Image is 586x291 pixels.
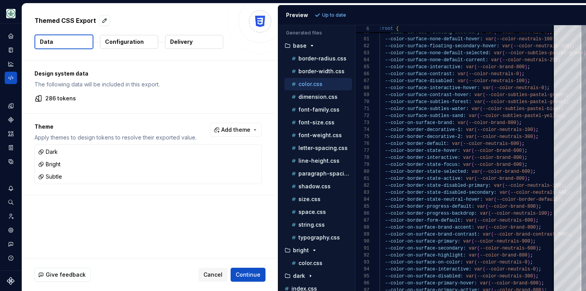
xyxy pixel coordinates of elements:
[483,92,485,98] span: (
[522,162,524,167] span: )
[298,107,340,113] p: font-family.css
[536,127,538,133] span: ;
[38,148,58,156] div: Dark
[488,211,491,216] span: (
[5,44,17,56] a: Documentation
[355,64,369,71] div: 65
[550,211,552,216] span: ;
[385,78,455,84] span: --color-surface-disabled:
[480,169,483,174] span: (
[355,140,369,147] div: 76
[533,239,536,244] span: ;
[385,218,463,223] span: --color-border-form-default:
[5,155,17,168] a: Data sources
[480,113,561,119] span: --color-subtles-pastel-yellow
[355,26,369,33] span: 6
[7,277,15,285] a: Supernova Logo
[5,210,17,222] a: Invite team
[385,197,483,202] span: --color-border-state-neutral-hover:
[355,43,369,50] div: 62
[477,225,486,230] span: var
[355,238,369,245] div: 90
[355,154,369,161] div: 78
[379,26,393,31] span: :root
[385,183,491,188] span: --color-border-state-disabled-primary:
[298,132,342,138] p: font-weight.css
[457,120,466,126] span: var
[284,93,352,101] button: dimension.css
[519,71,522,77] span: )
[485,36,494,42] span: var
[355,77,369,84] div: 67
[385,169,469,174] span: --color-border-state-selected:
[505,183,561,188] span: --color-neutrals-100
[355,36,369,43] div: 61
[355,119,369,126] div: 73
[477,204,486,209] span: var
[385,127,463,133] span: --color-border-decorative-1:
[550,29,552,35] span: ;
[474,148,521,153] span: --color-brand-600
[355,147,369,154] div: 77
[355,210,369,217] div: 86
[5,114,17,126] div: Components
[355,57,369,64] div: 64
[170,38,193,46] p: Delivery
[385,64,463,70] span: --color-surface-interactive:
[284,220,352,229] button: string.css
[5,58,17,70] a: Analytics
[38,173,62,181] div: Subtle
[385,99,471,105] span: --color-surface-subtles-forest:
[385,232,480,237] span: --color-on-surface-brand-contrast:
[34,123,196,131] p: Theme
[284,131,352,139] button: font-weight.css
[355,203,369,210] div: 85
[524,176,527,181] span: )
[502,57,555,63] span: --color-neutrals-25
[496,36,552,42] span: --color-neutrals-100
[385,148,460,153] span: --color-border-state-hover:
[298,68,345,74] p: border-width.css
[385,120,455,126] span: --color-on-surface-brand:
[298,119,334,126] p: font-size.css
[463,239,472,244] span: var
[533,134,536,139] span: )
[474,64,477,70] span: (
[524,78,527,84] span: )
[494,50,502,56] span: var
[298,81,322,87] p: color.css
[474,239,530,244] span: --color-neutrals-900
[5,127,17,140] div: Assets
[519,120,522,126] span: ;
[524,162,527,167] span: ;
[34,16,96,25] p: Themed CSS Export
[530,169,533,174] span: )
[5,182,17,195] div: Notifications
[385,246,466,251] span: --color-on-surface-secondary:
[474,127,477,133] span: (
[355,84,369,91] div: 68
[471,155,474,160] span: (
[527,64,530,70] span: ;
[231,268,265,282] button: Continue
[469,246,477,251] span: var
[355,175,369,182] div: 81
[491,211,547,216] span: --color-neutrals-100
[483,232,491,237] span: var
[463,155,472,160] span: var
[40,38,53,46] p: Data
[466,71,469,77] span: (
[494,29,496,35] span: (
[284,105,352,114] button: font-family.css
[469,71,519,77] span: --color-neutrals-0
[483,106,558,112] span: --color-subtles-pastel-blue
[385,71,455,77] span: --color-surface-contrast:
[522,148,524,153] span: )
[494,232,566,237] span: --color-brand-contrast-900
[5,196,17,208] button: Search ⌘K
[466,120,469,126] span: (
[480,246,536,251] span: --color-neutrals-600
[494,36,496,42] span: (
[34,268,91,282] button: Give feedback
[480,211,488,216] span: var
